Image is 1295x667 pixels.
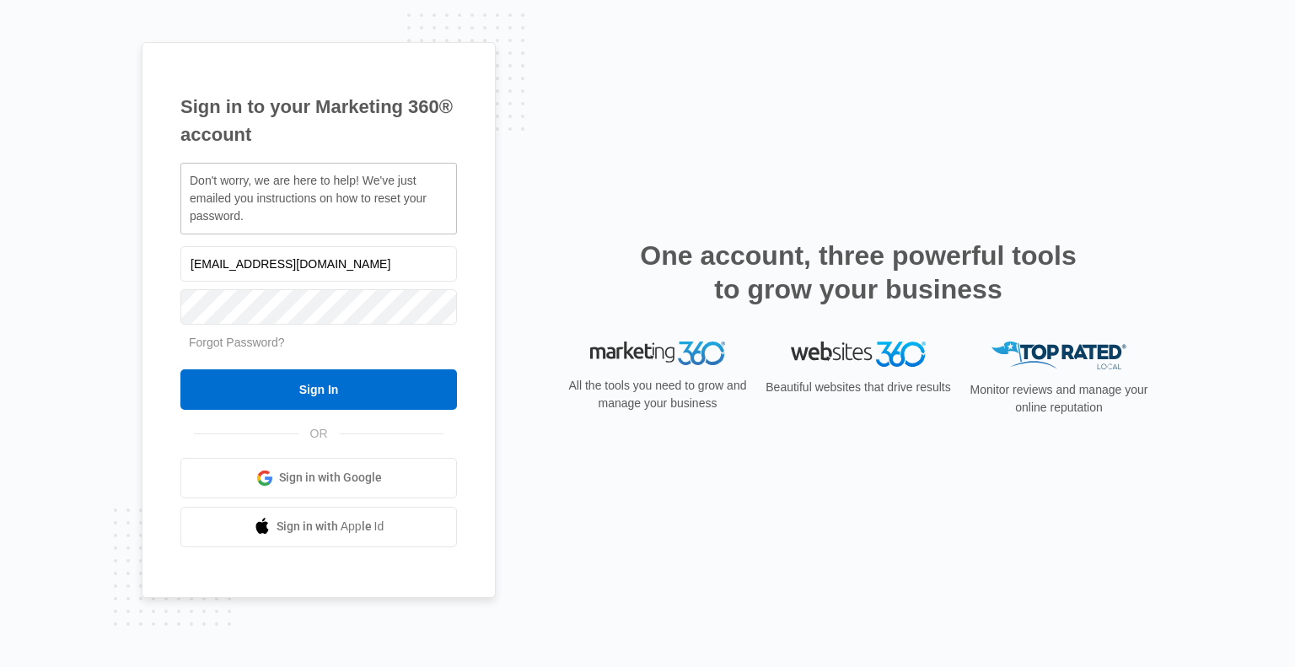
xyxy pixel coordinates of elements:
span: OR [298,425,340,443]
span: Don't worry, we are here to help! We've just emailed you instructions on how to reset your password. [190,174,427,223]
img: Websites 360 [791,342,926,366]
img: Marketing 360 [590,342,725,365]
img: Top Rated Local [991,342,1126,369]
a: Forgot Password? [189,336,285,349]
span: Sign in with Apple Id [277,518,384,535]
input: Email [180,246,457,282]
p: Monitor reviews and manage your online reputation [965,381,1153,417]
span: Sign in with Google [279,469,382,487]
h1: Sign in to your Marketing 360® account [180,93,457,148]
input: Sign In [180,369,457,410]
p: All the tools you need to grow and manage your business [563,377,752,412]
a: Sign in with Apple Id [180,507,457,547]
p: Beautiful websites that drive results [764,379,953,396]
a: Sign in with Google [180,458,457,498]
h2: One account, three powerful tools to grow your business [635,239,1082,306]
